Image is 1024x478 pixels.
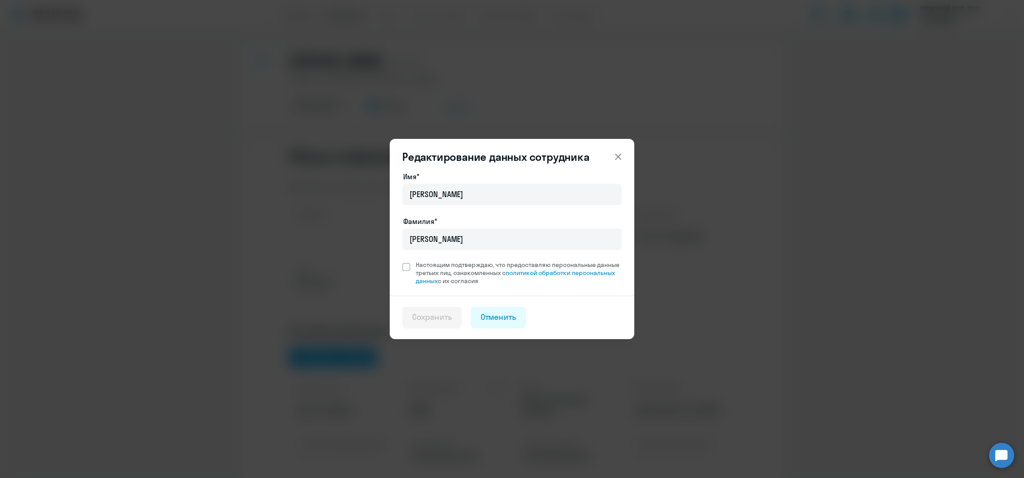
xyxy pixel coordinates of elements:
[403,216,437,227] label: Фамилия*
[412,311,452,323] div: Сохранить
[416,261,622,285] span: Настоящим подтверждаю, что предоставляю персональные данные третьих лиц, ознакомленных с с их сог...
[402,307,462,328] button: Сохранить
[390,150,634,164] header: Редактирование данных сотрудника
[416,269,615,285] a: политикой обработки персональных данных
[471,307,526,328] button: Отменить
[481,311,516,323] div: Отменить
